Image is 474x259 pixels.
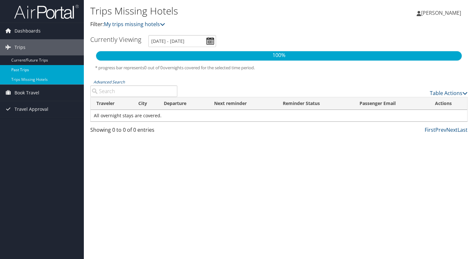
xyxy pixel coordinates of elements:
[90,85,177,97] input: Advanced Search
[94,79,125,85] a: Advanced Search
[91,110,467,121] td: All overnight stays are covered.
[421,9,461,16] span: [PERSON_NAME]
[15,101,48,117] span: Travel Approval
[354,97,429,110] th: Passenger Email: activate to sort column ascending
[15,39,25,55] span: Trips
[133,97,158,110] th: City: activate to sort column ascending
[429,97,467,110] th: Actions
[95,65,463,71] h5: * progress bar represents overnights covered for the selected time period.
[208,97,277,110] th: Next reminder
[430,90,468,97] a: Table Actions
[435,126,446,133] a: Prev
[425,126,435,133] a: First
[90,35,141,44] h3: Currently Viewing
[446,126,458,133] a: Next
[90,20,342,29] p: Filter:
[90,4,342,18] h1: Trips Missing Hotels
[15,85,39,101] span: Book Travel
[91,97,133,110] th: Traveler: activate to sort column ascending
[417,3,468,23] a: [PERSON_NAME]
[14,4,79,19] img: airportal-logo.png
[90,126,177,137] div: Showing 0 to 0 of 0 entries
[96,51,462,60] p: 100%
[458,126,468,133] a: Last
[104,21,165,28] a: My trips missing hotels
[158,97,208,110] th: Departure: activate to sort column descending
[144,65,163,71] span: 0 out of 0
[148,35,216,47] input: [DATE] - [DATE]
[277,97,354,110] th: Reminder Status
[15,23,41,39] span: Dashboards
